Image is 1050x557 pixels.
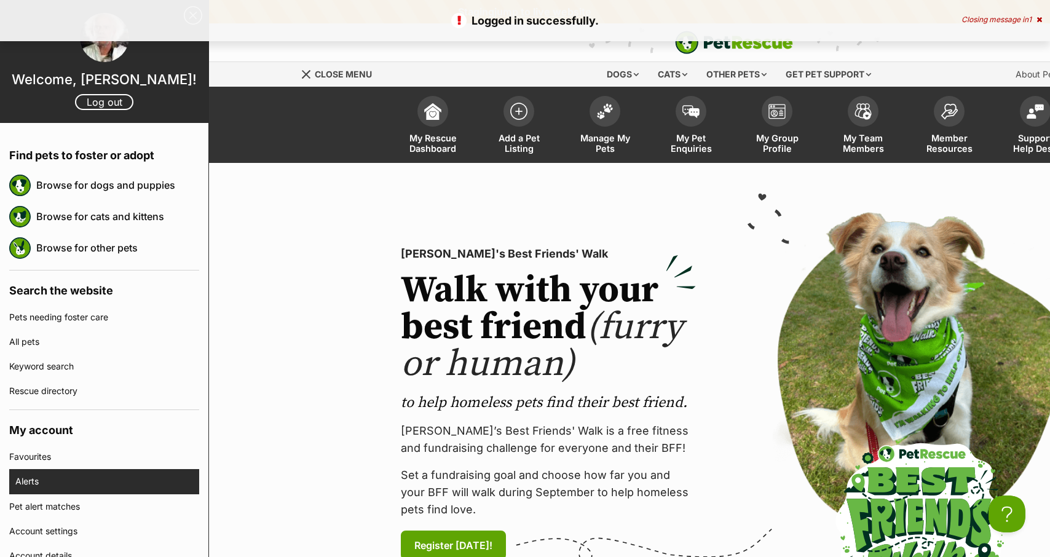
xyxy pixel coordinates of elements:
[820,90,906,163] a: My Team Members
[698,62,775,87] div: Other pets
[734,90,820,163] a: My Group Profile
[941,103,958,120] img: member-resources-icon-8e73f808a243e03378d46382f2149f9095a855e16c252ad45f914b54edf8863c.svg
[401,422,696,457] p: [PERSON_NAME]’s Best Friends' Walk is a free fitness and fundraising challenge for everyone and t...
[401,272,696,383] h2: Walk with your best friend
[36,203,199,229] a: Browse for cats and kittens
[9,330,199,354] a: All pets
[675,31,793,54] img: logo-e224e6f780fb5917bec1dbf3a21bbac754714ae5b6737aabdf751b685950b380.svg
[36,172,199,198] a: Browse for dogs and puppies
[15,469,199,494] a: Alerts
[562,90,648,163] a: Manage My Pets
[682,105,700,119] img: pet-enquiries-icon-7e3ad2cf08bfb03b45e93fb7055b45f3efa6380592205ae92323e6603595dc1f.svg
[9,237,31,259] img: petrescue logo
[922,133,977,154] span: Member Resources
[648,90,734,163] a: My Pet Enquiries
[777,62,880,87] div: Get pet support
[405,133,460,154] span: My Rescue Dashboard
[9,379,199,403] a: Rescue directory
[476,90,562,163] a: Add a Pet Listing
[401,245,696,263] p: [PERSON_NAME]'s Best Friends' Walk
[424,103,441,120] img: dashboard-icon-eb2f2d2d3e046f16d808141f083e7271f6b2e854fb5c12c21221c1fb7104beca.svg
[768,104,786,119] img: group-profile-icon-3fa3cf56718a62981997c0bc7e787c4b2cf8bcc04b72c1350f741eb67cf2f40e.svg
[9,135,199,170] h4: Find pets to foster or adopt
[835,133,891,154] span: My Team Members
[663,133,719,154] span: My Pet Enquiries
[989,496,1025,532] iframe: Help Scout Beacon - Open
[36,235,199,261] a: Browse for other pets
[491,133,547,154] span: Add a Pet Listing
[596,103,614,119] img: manage-my-pets-icon-02211641906a0b7f246fdf0571729dbe1e7629f14944591b6c1af311fb30b64b.svg
[9,271,199,305] h4: Search the website
[9,444,199,469] a: Favourites
[9,494,199,519] a: Pet alert matches
[906,90,992,163] a: Member Resources
[414,538,492,553] span: Register [DATE]!
[577,133,633,154] span: Manage My Pets
[75,94,133,110] a: Log out
[9,206,31,227] img: petrescue logo
[510,103,527,120] img: add-pet-listing-icon-0afa8454b4691262ce3f59096e99ab1cd57d4a30225e0717b998d2c9b9846f56.svg
[855,103,872,119] img: team-members-icon-5396bd8760b3fe7c0b43da4ab00e1e3bb1a5d9ba89233759b79545d2d3fc5d0d.svg
[675,31,793,54] a: PetRescue
[401,304,683,387] span: (furry or human)
[9,175,31,196] img: petrescue logo
[315,69,372,79] span: Close menu
[749,133,805,154] span: My Group Profile
[9,305,199,330] a: Pets needing foster care
[401,467,696,518] p: Set a fundraising goal and choose how far you and your BFF will walk during September to help hom...
[1027,104,1044,119] img: help-desk-icon-fdf02630f3aa405de69fd3d07c3f3aa587a6932b1a1747fa1d2bba05be0121f9.svg
[598,62,647,87] div: Dogs
[9,519,199,543] a: Account settings
[401,393,696,413] p: to help homeless pets find their best friend.
[649,62,696,87] div: Cats
[390,90,476,163] a: My Rescue Dashboard
[9,354,199,379] a: Keyword search
[9,410,199,444] h4: My account
[301,62,381,84] a: Menu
